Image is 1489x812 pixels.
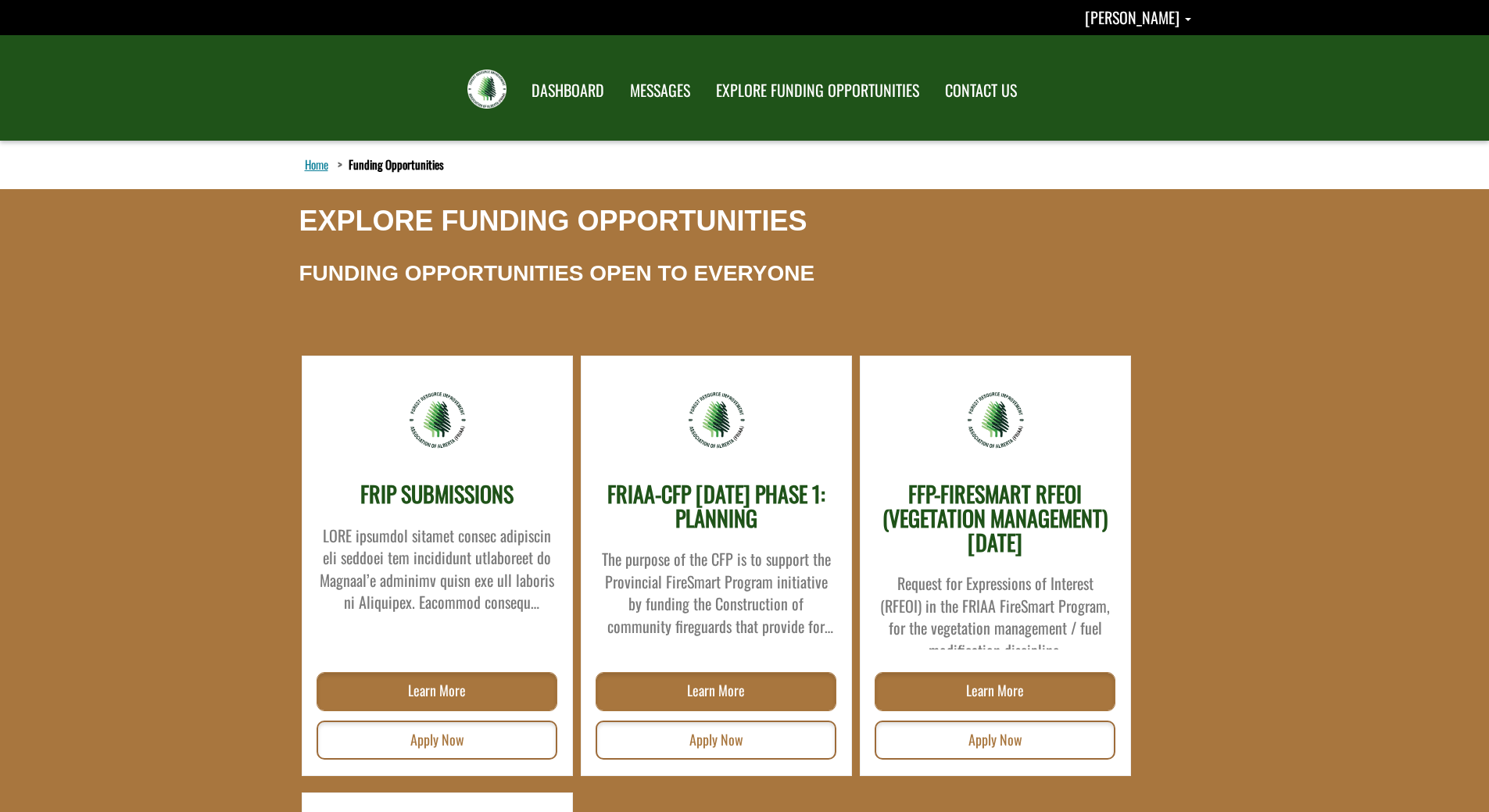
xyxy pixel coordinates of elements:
[299,206,807,237] h1: EXPLORE FUNDING OPPORTUNITIES
[1085,5,1179,29] span: [PERSON_NAME]
[299,262,815,286] h2: FUNDING OPPORTUNITIES OPEN TO EVERYONE
[408,391,467,449] img: friaa-logo.png
[704,71,931,110] a: EXPLORE FUNDING OPPORTUNITIES
[334,156,444,173] li: Funding Opportunities
[318,515,557,613] div: LORE ipsumdol sitamet consec adipiscin eli seddoei tem incididunt utlaboreet do Magnaal’e adminim...
[1085,5,1191,29] a: Scott Wilson
[597,482,836,531] h3: FRIAA-CFP [DATE] PHASE 1: PLANNING
[302,154,331,174] a: Home
[317,721,557,760] a: Apply Now
[596,672,836,711] a: Learn More
[687,391,746,449] img: friaa-logo.png
[467,70,506,109] img: FRIAA Submissions Portal
[517,66,1029,110] nav: Main Navigation
[618,71,702,110] a: MESSAGES
[317,672,557,711] a: Learn More
[875,721,1115,760] a: Apply Now
[933,71,1029,110] a: CONTACT US
[360,482,514,506] h3: FRIP SUBMISSIONS
[966,391,1025,449] img: friaa-logo.png
[875,672,1115,711] a: Learn More
[596,721,836,760] a: Apply Now
[597,538,836,637] div: The purpose of the CFP is to support the Provincial FireSmart Program initiative by funding the C...
[876,563,1115,649] div: Request for Expressions of Interest (RFEOI) in the FRIAA FireSmart Program, for the vegetation ma...
[520,71,616,110] a: DASHBOARD
[876,482,1115,554] h3: FFP-FIRESMART RFEOI (VEGETATION MANAGEMENT) [DATE]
